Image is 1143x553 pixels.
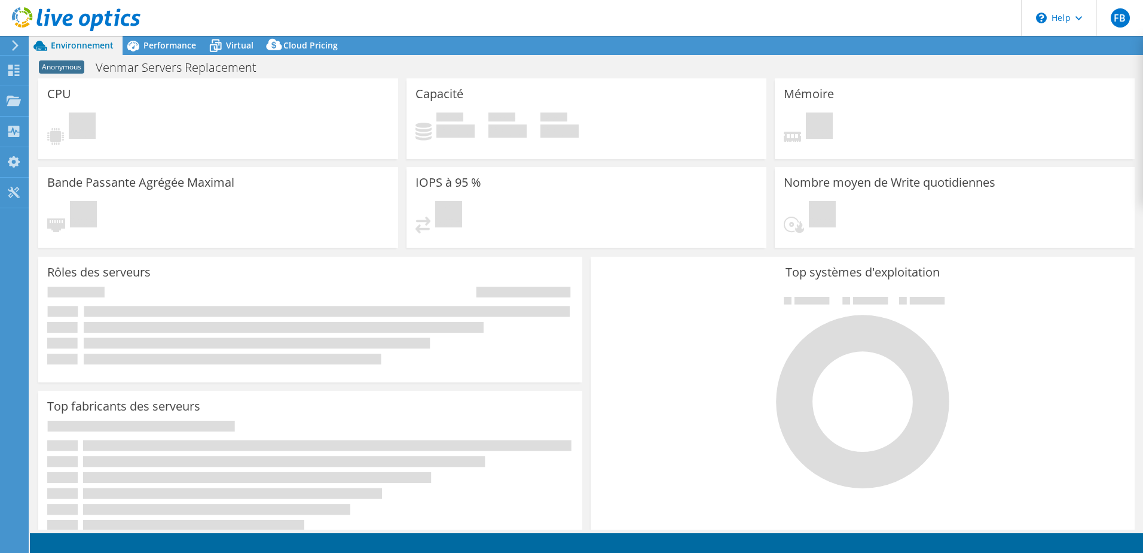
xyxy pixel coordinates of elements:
[47,400,200,413] h3: Top fabricants des serveurs
[415,176,481,189] h3: IOPS à 95 %
[806,113,833,142] span: En attente
[226,39,253,51] span: Virtual
[90,61,275,74] h1: Venmar Servers Replacement
[436,124,475,138] h4: 0 Gio
[540,124,579,138] h4: 0 Gio
[784,176,995,189] h3: Nombre moyen de Write quotidiennes
[436,113,463,124] span: Utilisé
[1111,8,1130,28] span: FB
[600,266,1126,279] h3: Top systèmes d'exploitation
[143,39,196,51] span: Performance
[51,39,114,51] span: Environnement
[69,113,96,142] span: En attente
[39,60,84,74] span: Anonymous
[540,113,567,124] span: Total
[47,266,151,279] h3: Rôles des serveurs
[784,87,834,101] h3: Mémoire
[70,201,97,230] span: En attente
[283,39,338,51] span: Cloud Pricing
[415,87,463,101] h3: Capacité
[47,87,71,101] h3: CPU
[809,201,836,230] span: En attente
[1036,13,1047,23] svg: \n
[47,176,234,189] h3: Bande Passante Agrégée Maximal
[488,124,527,138] h4: 0 Gio
[435,201,462,230] span: En attente
[488,113,515,124] span: Espace libre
